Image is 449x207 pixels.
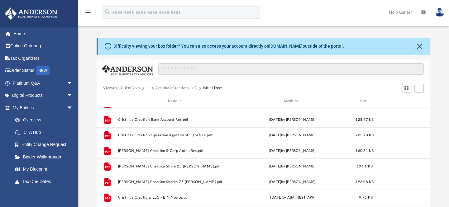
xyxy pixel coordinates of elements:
i: menu [84,9,92,16]
a: [DOMAIN_NAME] [269,44,303,49]
img: User Pic [435,8,444,17]
img: Anderson Advisors Platinum Portal [3,7,59,20]
button: [PERSON_NAME] Creation Shares 75 [PERSON_NAME].pdf [118,180,232,184]
button: Viewable-ClientDocs [103,85,140,91]
a: Home [4,27,82,40]
a: CTA Hub [9,126,82,139]
div: id [99,98,115,104]
div: id [380,98,423,104]
button: Switch to Grid View [402,84,411,92]
div: Modified [235,98,350,104]
button: Close [415,42,424,51]
a: My Blueprint [9,163,79,176]
button: Cristinas Creations LLC - EIN Notice.pdf [118,195,232,200]
input: Search files and folders [158,63,423,75]
span: 128.97 KB [356,118,374,121]
a: Entity Change Request [9,139,82,151]
a: Overview [9,114,82,126]
span: 196.1 KB [356,165,372,168]
button: ··· [146,85,150,91]
a: My Entitiesarrow_drop_down [4,101,82,114]
button: [PERSON_NAME] Creation Share 25 [PERSON_NAME].pdf [118,164,232,168]
div: NEW [36,66,50,75]
a: Tax Organizers [4,52,82,64]
span: 205.78 KB [356,134,374,137]
div: [DATE] by [PERSON_NAME] [235,164,349,169]
span: 49.96 KB [356,196,372,199]
button: Initial Docs [203,85,223,91]
span: arrow_drop_down [67,101,79,114]
i: search [104,8,111,15]
button: Add [414,84,424,92]
a: Order StatusNEW [4,64,82,77]
span: 160.81 KB [356,149,374,153]
a: Tax Due Dates [9,175,82,188]
div: Difficulty viewing your box folder? You can also access your account directly on outside of the p... [113,43,344,49]
button: Cristinas Creation Operation Agreement Signature.pdf [118,133,232,137]
div: Name [117,98,232,104]
div: [DATE] by [PERSON_NAME] [235,133,349,138]
span: arrow_drop_down [67,77,79,90]
span: arrow_drop_down [67,89,79,102]
div: [DATE] by [PERSON_NAME] [235,179,349,185]
a: Binder Walkthrough [9,151,82,163]
div: [DATE] by [PERSON_NAME] [235,148,349,154]
div: [DATE] by [PERSON_NAME] [235,117,349,123]
button: [PERSON_NAME] Creation S-Corp Autho Res.pdf [118,149,232,153]
div: [DATE] by ABA_NEST_APP [235,195,349,200]
div: Size [352,98,377,104]
a: Platinum Q&Aarrow_drop_down [4,77,82,89]
a: menu [84,12,92,16]
a: Online Ordering [4,40,82,52]
button: Cristinas Creations LLC [155,85,197,91]
a: Digital Productsarrow_drop_down [4,89,82,102]
button: Cristinas Creation Bank Account Res.pdf [118,118,232,122]
span: 196.08 KB [356,180,374,184]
